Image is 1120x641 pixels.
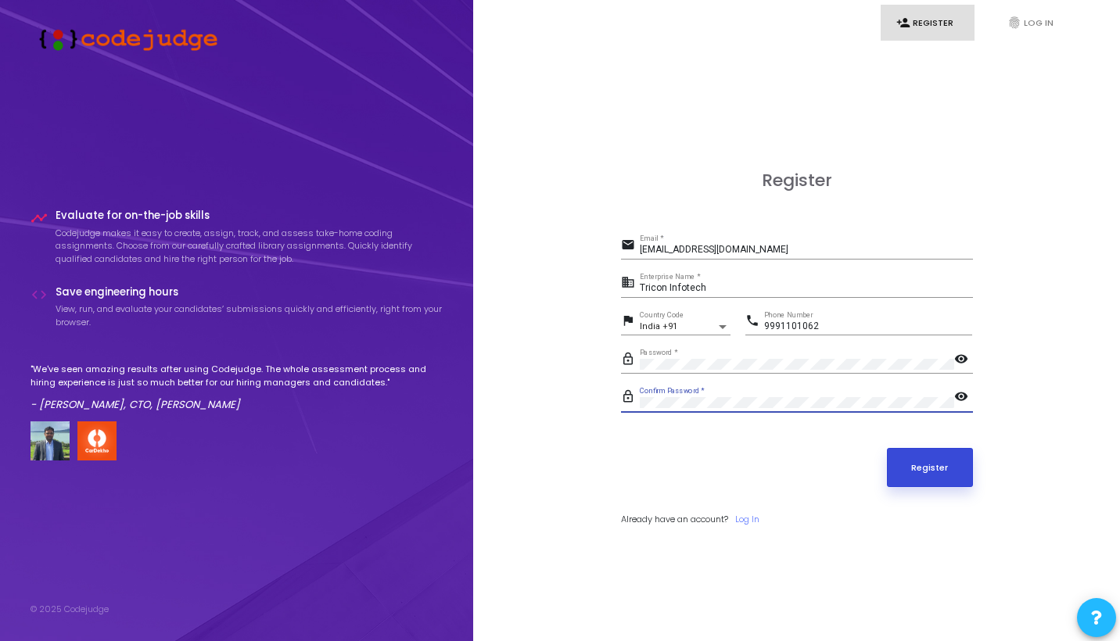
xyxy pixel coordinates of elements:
mat-icon: visibility [954,389,973,407]
a: person_addRegister [881,5,975,41]
i: timeline [31,209,48,227]
p: "We've seen amazing results after using Codejudge. The whole assessment process and hiring experi... [31,363,443,389]
input: Email [640,245,973,256]
i: fingerprint [1007,16,1021,30]
mat-icon: business [621,274,640,293]
mat-icon: email [621,237,640,256]
mat-icon: flag [621,313,640,331]
h3: Register [621,170,973,191]
h4: Save engineering hours [56,286,443,299]
mat-icon: visibility [954,351,973,370]
span: India +91 [640,321,677,331]
mat-icon: lock_outline [621,351,640,370]
h4: Evaluate for on-the-job skills [56,209,443,222]
img: company-logo [77,421,117,460]
input: Enterprise Name [640,283,973,294]
button: Register [887,448,973,487]
span: Already have an account? [621,513,728,525]
a: Log In [735,513,759,526]
p: View, run, and evaluate your candidates’ submissions quickly and efficiently, right from your bro... [56,303,443,328]
input: Phone Number [764,321,972,332]
mat-icon: lock_outline [621,389,640,407]
i: person_add [896,16,910,30]
p: Codejudge makes it easy to create, assign, track, and assess take-home coding assignments. Choose... [56,227,443,266]
a: fingerprintLog In [992,5,1086,41]
div: © 2025 Codejudge [31,603,109,616]
em: - [PERSON_NAME], CTO, [PERSON_NAME] [31,397,240,412]
img: user image [31,421,70,460]
mat-icon: phone [745,313,764,331]
i: code [31,286,48,303]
